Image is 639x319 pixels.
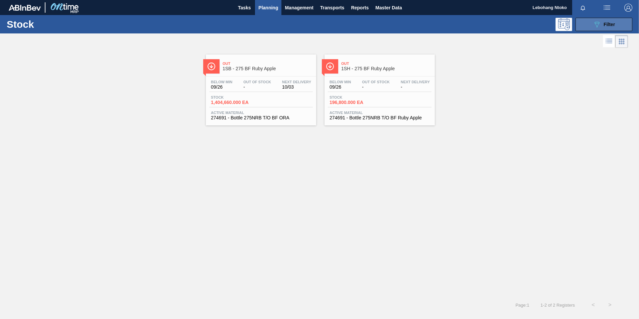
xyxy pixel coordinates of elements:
[401,80,430,84] span: Next Delivery
[330,80,351,84] span: Below Min
[320,4,344,12] span: Transports
[258,4,278,12] span: Planning
[351,4,369,12] span: Reports
[555,18,572,31] div: Programming: no user selected
[223,62,313,66] span: Out
[326,62,334,71] img: Ícone
[243,80,271,84] span: Out Of Stock
[7,20,107,28] h1: Stock
[362,80,390,84] span: Out Of Stock
[515,303,529,308] span: Page : 1
[211,85,232,90] span: 09/26
[201,49,319,125] a: ÍconeOut1SB - 275 BF Ruby AppleBelow Min09/26Out Of Stock-Next Delivery10/03Stock1,404,660.000 EA...
[282,85,311,90] span: 10/03
[401,85,430,90] span: -
[285,4,313,12] span: Management
[375,4,402,12] span: Master Data
[341,62,431,66] span: Out
[624,4,632,12] img: Logout
[362,85,390,90] span: -
[602,297,618,313] button: >
[282,80,311,84] span: Next Delivery
[585,297,602,313] button: <
[330,111,430,115] span: Active Material
[211,100,258,105] span: 1,404,660.000 EA
[572,3,594,12] button: Notifications
[603,4,611,12] img: userActions
[237,4,252,12] span: Tasks
[319,49,438,125] a: ÍconeOut1SH - 275 BF Ruby AppleBelow Min09/26Out Of Stock-Next Delivery-Stock196,800.000 EAActive...
[603,35,615,48] div: List Vision
[330,95,376,99] span: Stock
[243,85,271,90] span: -
[615,35,628,48] div: Card Vision
[341,66,431,71] span: 1SH - 275 BF Ruby Apple
[330,115,430,120] span: 274691 - Bottle 275NRB T/O BF Ruby Apple
[211,115,311,120] span: 274691 - Bottle 275NRB T/O BF ORA
[211,111,311,115] span: Active Material
[211,80,232,84] span: Below Min
[9,5,41,11] img: TNhmsLtSVTkK8tSr43FrP2fwEKptu5GPRR3wAAAABJRU5ErkJggg==
[211,95,258,99] span: Stock
[223,66,313,71] span: 1SB - 275 BF Ruby Apple
[604,22,615,27] span: Filter
[576,18,632,31] button: Filter
[330,100,376,105] span: 196,800.000 EA
[539,303,575,308] span: 1 - 2 of 2 Registers
[330,85,351,90] span: 09/26
[207,62,216,71] img: Ícone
